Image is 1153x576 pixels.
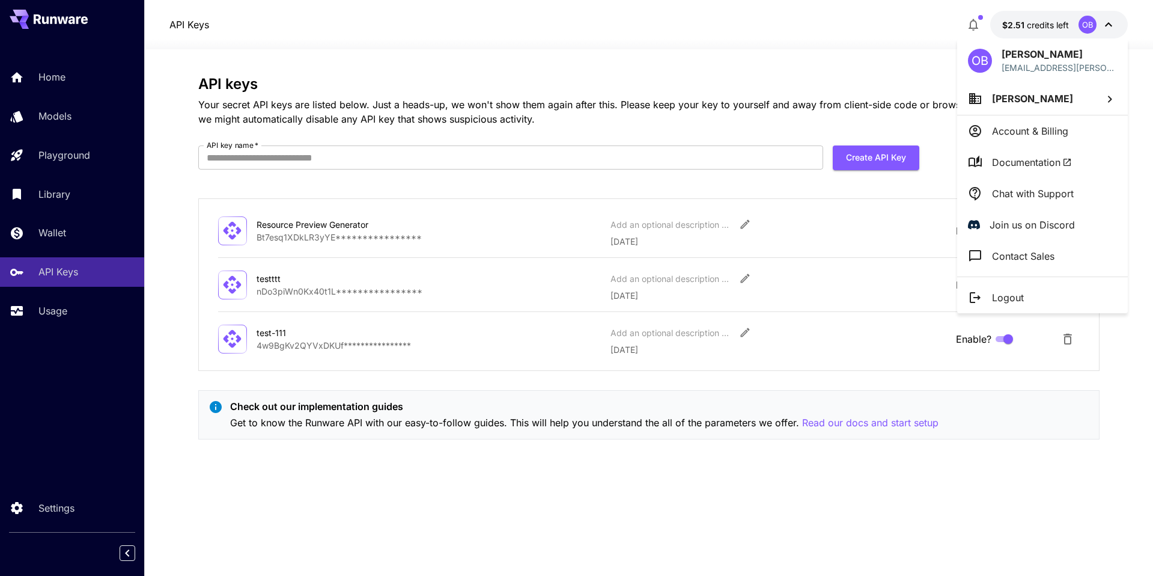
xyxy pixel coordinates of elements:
[1002,61,1117,74] div: sasha192.bunin@gmail.com
[992,155,1072,170] span: Documentation
[957,82,1128,115] button: [PERSON_NAME]
[992,93,1073,105] span: [PERSON_NAME]
[992,186,1074,201] p: Chat with Support
[992,124,1068,138] p: Account & Billing
[992,290,1024,305] p: Logout
[990,218,1075,232] p: Join us on Discord
[1002,47,1117,61] p: [PERSON_NAME]
[1002,61,1117,74] p: [EMAIL_ADDRESS][PERSON_NAME][DOMAIN_NAME]
[968,49,992,73] div: OB
[992,249,1054,263] p: Contact Sales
